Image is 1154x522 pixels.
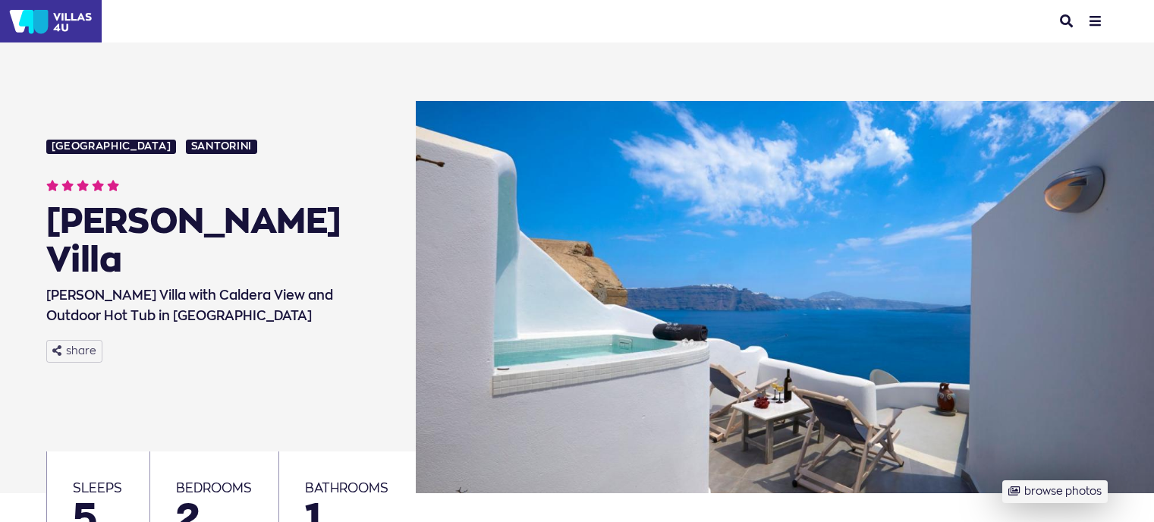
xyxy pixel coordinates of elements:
[186,140,257,154] a: Santorini
[305,480,388,495] span: bathrooms
[73,480,122,495] span: sleeps
[46,201,377,278] div: [PERSON_NAME] Villa
[1002,480,1108,504] button: browse photos
[46,282,377,327] h1: [PERSON_NAME] Villa with Caldera View and Outdoor Hot Tub in [GEOGRAPHIC_DATA]
[46,340,102,363] button: share
[46,140,176,154] a: [GEOGRAPHIC_DATA]
[176,480,252,495] span: bedrooms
